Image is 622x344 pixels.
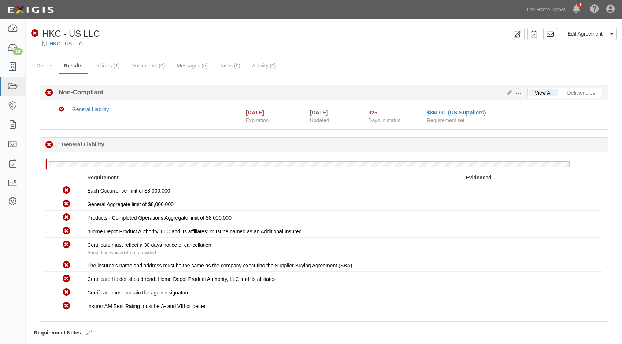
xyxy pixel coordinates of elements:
i: Non-Compliant [45,89,53,97]
span: Days in status [368,117,400,123]
i: Non-Compliant [59,107,64,112]
a: Tasks (0) [214,58,246,73]
i: Non-Compliant [63,214,70,222]
span: The insured's name and address must be the same as the company executing the Supplier Buying Agre... [87,263,352,268]
span: Products - Completed Operations Aggregate limit of $8,000,000 [87,215,232,221]
strong: Requirement [87,175,119,180]
a: $8M GL (US Suppliers) [427,109,486,116]
i: Non-Compliant [63,200,70,208]
label: Requirement Notes [34,329,81,336]
a: Edit Agreement [563,28,607,40]
div: HKC - US LLC [31,28,100,40]
span: Should be waived if not provided [87,250,156,255]
a: Details [31,58,58,73]
a: General Liability [72,106,109,112]
span: Each Occurrence limit of $8,000,000 [87,188,170,194]
b: General Liability [62,140,104,148]
div: Since 03/05/2023 [368,109,421,116]
span: Expiration [246,117,304,124]
div: [DATE] [310,109,358,116]
i: Non-Compliant [63,261,70,269]
div: [DATE] [246,109,264,116]
a: Policies (1) [89,58,125,73]
i: Non-Compliant [63,289,70,296]
a: Documents (0) [126,58,171,73]
span: Certificate Holder should read: Home Depot Product Authority, LLC and its affiliates [87,276,276,282]
i: Non-Compliant [63,302,70,310]
span: General Aggregate limit of $8,000,000 [87,201,174,207]
i: Non-Compliant [63,187,70,194]
a: Edit Results [504,90,512,96]
img: logo-5460c22ac91f19d4615b14bd174203de0afe785f0fc80cf4dbbc73dc1793850b.png [5,3,56,17]
span: Requirement set [427,117,464,123]
a: HKC - US LLC [49,41,83,47]
a: Deficiencies [562,89,600,96]
span: "Home Depot Product Authority, LLC and its affiliates" must be named as an Additional Insured [87,228,301,234]
i: Help Center - Complianz [590,5,599,14]
i: Non-Compliant [31,30,39,37]
a: Activity (0) [247,58,281,73]
strong: Evidenced [466,175,491,180]
span: Updated [310,117,329,123]
i: Non-Compliant [63,227,70,235]
a: The Home Depot [523,2,569,17]
span: Insurer AM Best Rating must be A- and VIII or better [87,303,206,309]
div: 10 [13,48,23,55]
b: Non-Compliant [53,88,103,97]
i: Non-Compliant [63,275,70,283]
span: Certificate must contain the agent's signature [87,290,190,296]
i: Non-Compliant 925 days (since 03/05/2023) [45,141,53,149]
a: Messages (5) [171,58,213,73]
i: Non-Compliant [63,241,70,249]
a: View All [529,89,558,96]
a: Results [59,58,88,74]
span: HKC - US LLC [42,29,100,39]
span: Certificate must reflect a 30 days notice of cancellation [87,242,211,248]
